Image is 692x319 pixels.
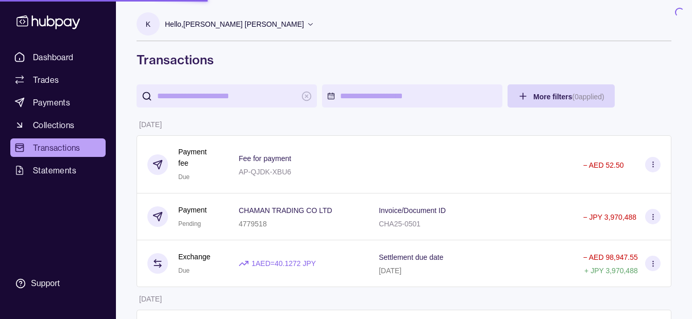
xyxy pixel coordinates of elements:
p: Settlement due date [379,253,443,261]
p: [DATE] [139,120,162,129]
p: CHAMAN TRADING CO LTD [239,206,332,215]
span: Due [178,173,190,181]
span: Transactions [33,141,80,154]
div: Support [31,278,60,289]
p: AP-QJDK-XBU6 [239,168,291,176]
input: search [157,84,296,108]
p: [DATE] [139,295,162,303]
p: + JPY 3,970,488 [584,267,638,275]
span: More filters [533,93,604,101]
p: Payment [178,204,207,216]
p: Hello, [PERSON_NAME] [PERSON_NAME] [165,19,304,30]
p: − AED 52.50 [583,161,623,169]
h1: Transactions [137,51,671,68]
p: K [146,19,150,30]
p: − AED 98,947.55 [583,253,637,261]
p: − JPY 3,970,488 [583,213,636,221]
span: Collections [33,119,74,131]
p: [DATE] [379,267,401,275]
a: Payments [10,93,106,112]
a: Statements [10,161,106,180]
a: Transactions [10,138,106,157]
p: 1 AED = 40.1272 JPY [251,258,316,269]
a: Dashboard [10,48,106,66]
button: More filters(0applied) [508,84,615,108]
p: Payment fee [178,146,218,169]
a: Trades [10,70,106,89]
p: Exchange [178,251,210,262]
a: Collections [10,116,106,134]
p: Fee for payment [239,154,291,163]
p: 4779518 [239,220,267,228]
span: Trades [33,74,59,86]
p: CHA25-0501 [379,220,420,228]
p: ( 0 applied) [572,93,604,101]
p: Invoice/Document ID [379,206,446,215]
span: Pending [178,220,201,227]
span: Statements [33,164,76,176]
a: Support [10,273,106,294]
span: Dashboard [33,51,74,63]
span: Due [178,267,190,274]
span: Payments [33,96,70,109]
